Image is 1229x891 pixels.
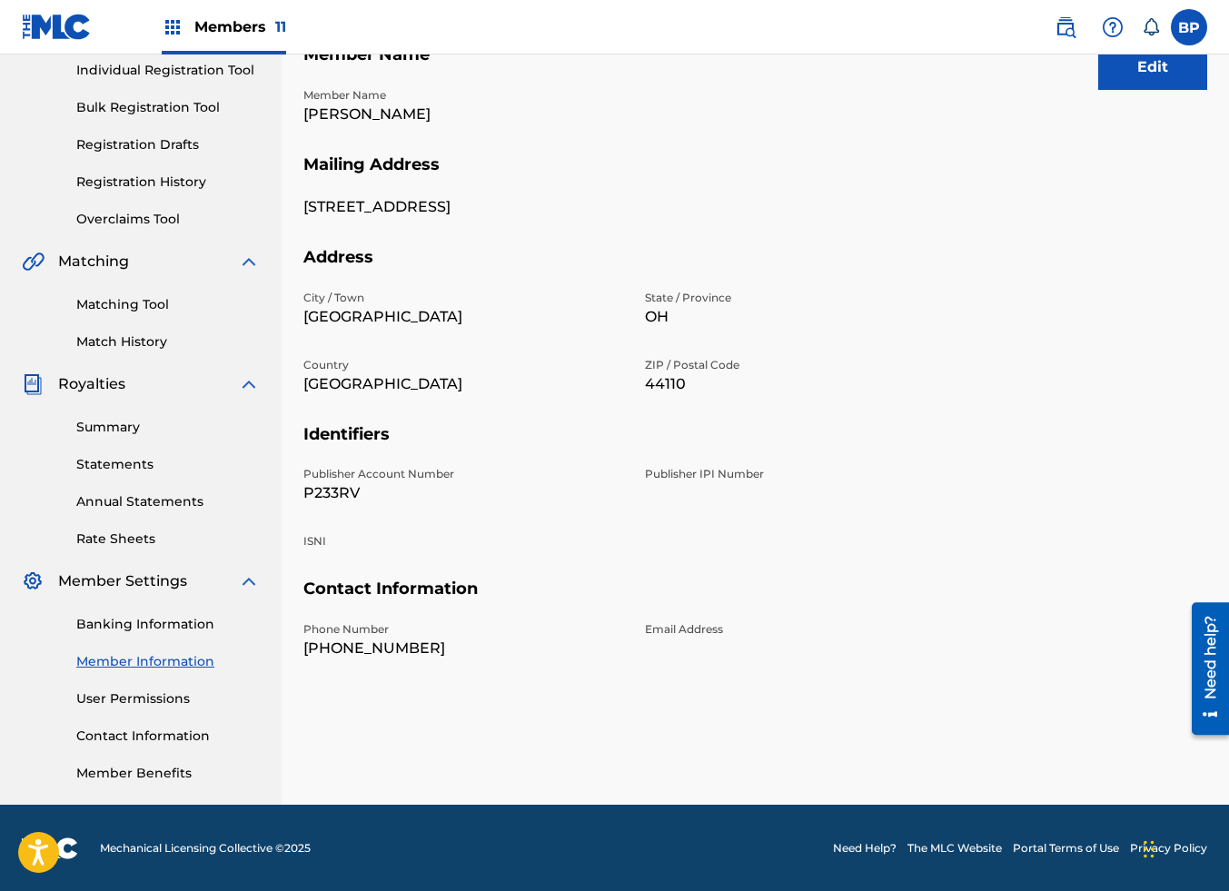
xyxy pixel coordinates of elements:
a: User Permissions [76,689,260,708]
h5: Contact Information [303,579,1207,621]
a: Need Help? [833,840,897,856]
span: Members [194,16,286,37]
p: State / Province [645,290,965,306]
a: The MLC Website [907,840,1002,856]
a: Registration History [76,173,260,192]
span: 11 [275,18,286,35]
a: Privacy Policy [1130,840,1207,856]
a: Portal Terms of Use [1013,840,1119,856]
a: Overclaims Tool [76,210,260,229]
button: Edit [1098,45,1207,90]
p: Member Name [303,87,623,104]
img: Member Settings [22,570,44,592]
h5: Identifiers [303,424,1207,467]
img: logo [22,837,78,859]
p: ISNI [303,533,623,549]
a: Member Information [76,652,260,671]
a: Individual Registration Tool [76,61,260,80]
span: Mechanical Licensing Collective © 2025 [100,840,311,856]
a: Annual Statements [76,492,260,511]
div: Help [1095,9,1131,45]
span: Member Settings [58,570,187,592]
p: [PERSON_NAME] [303,104,623,125]
img: expand [238,373,260,395]
p: Publisher Account Number [303,466,623,482]
img: MLC Logo [22,14,92,40]
img: Royalties [22,373,44,395]
p: [PHONE_NUMBER] [303,638,623,659]
a: Match History [76,332,260,351]
p: Publisher IPI Number [645,466,965,482]
a: Summary [76,418,260,437]
a: Matching Tool [76,295,260,314]
p: P233RV [303,482,623,504]
a: Rate Sheets [76,530,260,549]
p: Phone Number [303,621,623,638]
a: Contact Information [76,727,260,746]
p: [STREET_ADDRESS] [303,196,623,218]
p: Country [303,357,623,373]
div: Notifications [1142,18,1160,36]
p: ZIP / Postal Code [645,357,965,373]
a: Banking Information [76,615,260,634]
img: expand [238,570,260,592]
div: User Menu [1171,9,1207,45]
div: Drag [1144,822,1155,876]
img: expand [238,251,260,272]
p: OH [645,306,965,328]
h5: Address [303,247,1207,290]
iframe: Resource Center [1178,595,1229,741]
a: Statements [76,455,260,474]
span: Matching [58,251,129,272]
img: search [1055,16,1076,38]
iframe: Chat Widget [1138,804,1229,891]
img: help [1102,16,1124,38]
img: Matching [22,251,45,272]
p: 44110 [645,373,965,395]
h5: Member Name [303,45,1207,87]
a: Public Search [1047,9,1084,45]
p: City / Town [303,290,623,306]
p: Email Address [645,621,965,638]
p: [GEOGRAPHIC_DATA] [303,306,623,328]
img: Top Rightsholders [162,16,183,38]
a: Member Benefits [76,764,260,783]
span: Royalties [58,373,125,395]
a: Registration Drafts [76,135,260,154]
a: Bulk Registration Tool [76,98,260,117]
p: [GEOGRAPHIC_DATA] [303,373,623,395]
h5: Mailing Address [303,154,1207,197]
